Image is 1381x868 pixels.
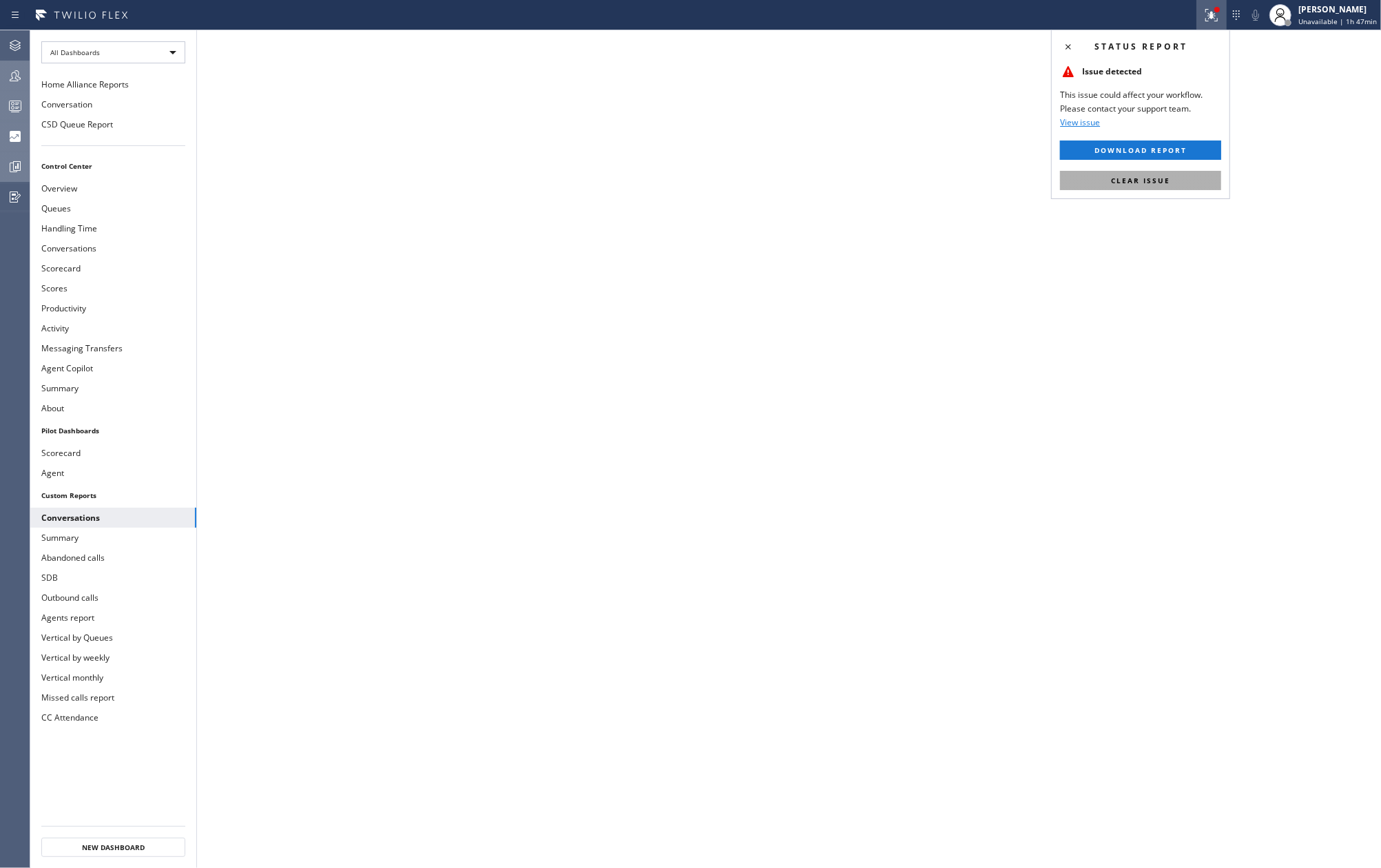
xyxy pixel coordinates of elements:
[30,486,196,504] li: Custom Reports
[30,358,196,378] button: Agent Copilot
[30,398,196,418] button: About
[30,568,196,588] button: SDB
[30,548,196,568] button: Abandoned calls
[30,74,196,94] button: Home Alliance Reports
[30,508,196,528] button: Conversations
[30,218,196,238] button: Handling Time
[30,688,196,707] button: Missed calls report
[1298,17,1377,26] span: Unavailable | 1h 47min
[30,628,196,648] button: Vertical by Queues
[30,648,196,668] button: Vertical by weekly
[30,318,196,338] button: Activity
[30,463,196,483] button: Agent
[30,608,196,628] button: Agents report
[30,378,196,398] button: Summary
[30,422,196,440] li: Pilot Dashboards
[30,707,196,727] button: CC Attendance
[1298,3,1377,15] div: [PERSON_NAME]
[1246,6,1265,25] button: Mute
[30,338,196,358] button: Messaging Transfers
[30,588,196,608] button: Outbound calls
[30,668,196,688] button: Vertical monthly
[30,94,196,114] button: Conversation
[30,443,196,463] button: Scorecard
[197,30,1381,868] iframe: To enrich screen reader interactions, please activate Accessibility in Grammarly extension settings
[30,258,196,278] button: Scorecard
[30,114,196,134] button: CSD Queue Report
[30,178,196,198] button: Overview
[30,528,196,548] button: Summary
[30,198,196,218] button: Queues
[41,41,185,63] div: All Dashboards
[30,157,196,175] li: Control Center
[30,238,196,258] button: Conversations
[30,298,196,318] button: Productivity
[41,838,185,857] button: New Dashboard
[30,278,196,298] button: Scores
